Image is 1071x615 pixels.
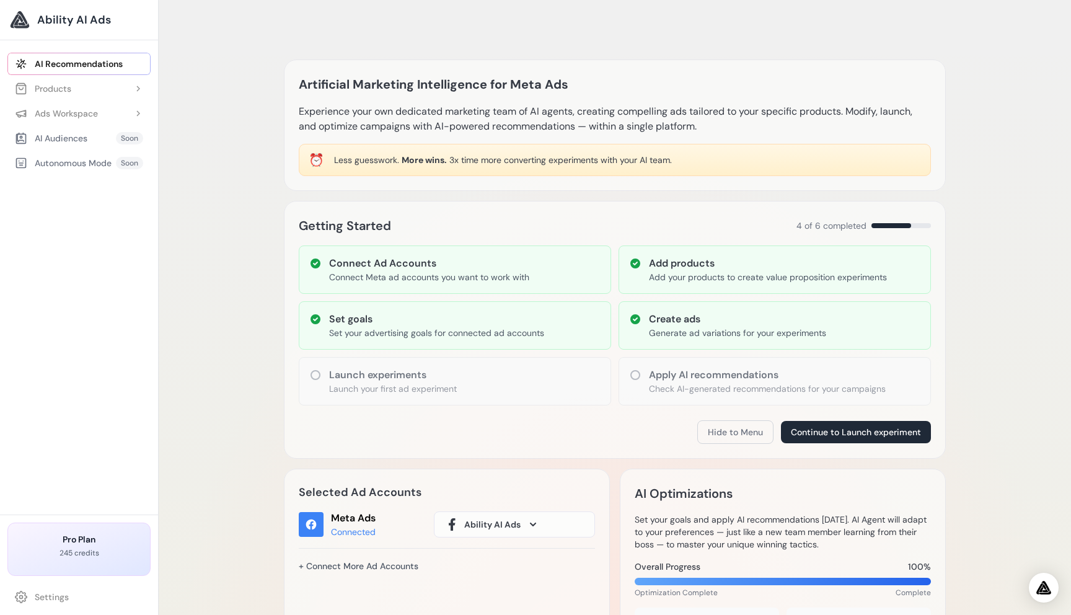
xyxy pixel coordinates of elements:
[329,327,544,339] p: Set your advertising goals for connected ad accounts
[402,154,447,166] span: More wins.
[329,256,529,271] h3: Connect Ad Accounts
[331,526,376,538] div: Connected
[781,421,931,443] button: Continue to Launch experiment
[331,511,376,526] div: Meta Ads
[434,511,595,538] button: Ability AI Ads
[299,484,595,501] h2: Selected Ad Accounts
[116,132,143,144] span: Soon
[329,368,457,383] h3: Launch experiments
[464,518,521,531] span: Ability AI Ads
[329,271,529,283] p: Connect Meta ad accounts you want to work with
[649,368,886,383] h3: Apply AI recommendations
[7,586,151,608] a: Settings
[697,420,773,444] button: Hide to Menu
[649,327,826,339] p: Generate ad variations for your experiments
[796,219,866,232] span: 4 of 6 completed
[299,104,931,134] p: Experience your own dedicated marketing team of AI agents, creating compelling ads tailored to yo...
[7,102,151,125] button: Ads Workspace
[10,10,148,30] a: Ability AI Ads
[15,82,71,95] div: Products
[635,560,700,573] span: Overall Progress
[299,216,391,236] h2: Getting Started
[329,312,544,327] h3: Set goals
[334,154,399,166] span: Less guesswork.
[896,588,931,598] span: Complete
[649,256,887,271] h3: Add products
[7,53,151,75] a: AI Recommendations
[7,77,151,100] button: Products
[649,271,887,283] p: Add your products to create value proposition experiments
[908,560,931,573] span: 100%
[649,383,886,395] p: Check AI-generated recommendations for your campaigns
[329,383,457,395] p: Launch your first ad experiment
[635,588,718,598] span: Optimization Complete
[299,555,418,577] a: + Connect More Ad Accounts
[37,11,111,29] span: Ability AI Ads
[1029,573,1059,603] div: Open Intercom Messenger
[116,157,143,169] span: Soon
[635,513,931,551] p: Set your goals and apply AI recommendations [DATE]. AI Agent will adapt to your preferences — jus...
[15,107,98,120] div: Ads Workspace
[635,484,733,503] h2: AI Optimizations
[649,312,826,327] h3: Create ads
[309,151,324,169] div: ⏰
[18,533,140,546] h3: Pro Plan
[449,154,672,166] span: 3x time more converting experiments with your AI team.
[15,132,87,144] div: AI Audiences
[15,157,112,169] div: Autonomous Mode
[299,74,568,94] h1: Artificial Marketing Intelligence for Meta Ads
[18,548,140,558] p: 245 credits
